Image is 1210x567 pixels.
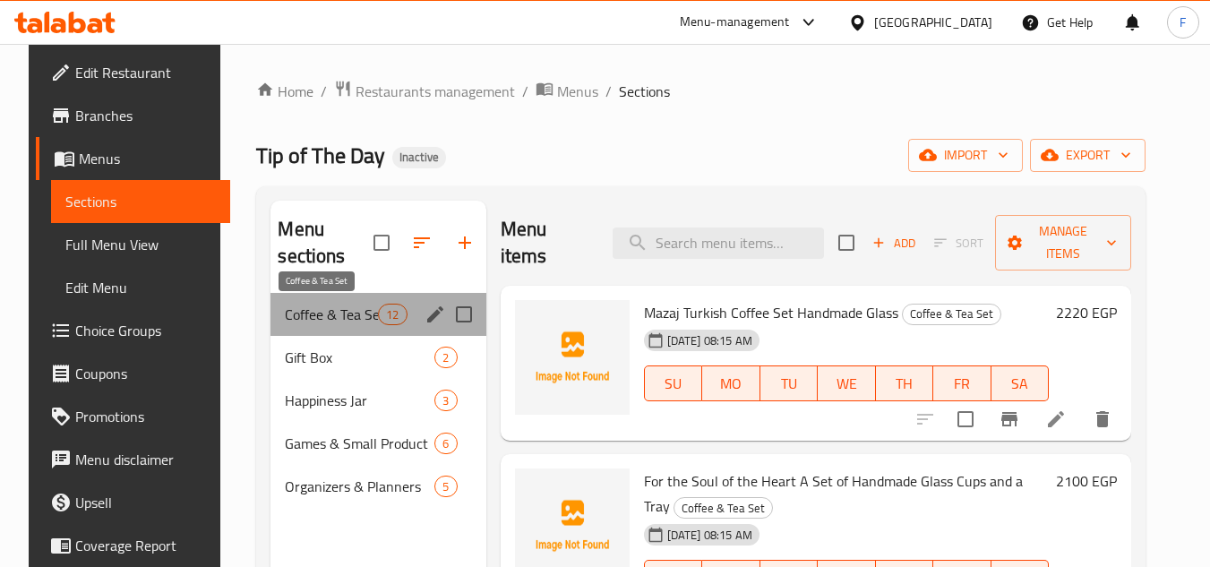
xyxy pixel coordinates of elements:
[999,371,1043,397] span: SA
[865,229,923,257] span: Add item
[613,228,824,259] input: search
[36,395,231,438] a: Promotions
[285,304,378,325] span: Coffee & Tea Set
[434,347,457,368] div: items
[285,347,434,368] span: Gift Box
[876,365,934,401] button: TH
[536,80,598,103] a: Menus
[660,332,759,349] span: [DATE] 08:15 AM
[515,300,630,415] img: Mazaj Turkish Coffee Set Handmade Glass
[1081,398,1124,441] button: delete
[760,365,819,401] button: TU
[285,390,434,411] span: Happiness Jar
[422,301,449,328] button: edit
[1009,220,1117,265] span: Manage items
[285,433,434,454] span: Games & Small Product
[522,81,528,102] li: /
[270,286,485,515] nav: Menu sections
[392,147,446,168] div: Inactive
[256,81,313,102] a: Home
[270,422,485,465] div: Games & Small Product6
[557,81,598,102] span: Menus
[874,13,992,32] div: [GEOGRAPHIC_DATA]
[400,221,443,264] span: Sort sections
[36,94,231,137] a: Branches
[947,400,984,438] span: Select to update
[652,371,695,397] span: SU
[270,293,485,336] div: Coffee & Tea Set12edit
[36,51,231,94] a: Edit Restaurant
[988,398,1031,441] button: Branch-specific-item
[392,150,446,165] span: Inactive
[865,229,923,257] button: Add
[903,304,1000,324] span: Coffee & Tea Set
[75,105,217,126] span: Branches
[1180,13,1186,32] span: F
[51,180,231,223] a: Sections
[270,379,485,422] div: Happiness Jar3
[363,224,400,262] span: Select all sections
[75,449,217,470] span: Menu disclaimer
[435,435,456,452] span: 6
[680,12,790,33] div: Menu-management
[65,234,217,255] span: Full Menu View
[995,215,1131,271] button: Manage items
[702,365,760,401] button: MO
[75,363,217,384] span: Coupons
[902,304,1001,325] div: Coffee & Tea Set
[1044,144,1131,167] span: export
[923,229,995,257] span: Select section first
[908,139,1023,172] button: import
[36,309,231,352] a: Choice Groups
[443,221,486,264] button: Add section
[435,478,456,495] span: 5
[605,81,612,102] li: /
[334,80,515,103] a: Restaurants management
[818,365,876,401] button: WE
[75,492,217,513] span: Upsell
[619,81,670,102] span: Sections
[883,371,927,397] span: TH
[51,266,231,309] a: Edit Menu
[674,498,772,519] span: Coffee & Tea Set
[256,80,1146,103] nav: breadcrumb
[501,216,591,270] h2: Menu items
[36,137,231,180] a: Menus
[709,371,753,397] span: MO
[1056,300,1117,325] h6: 2220 EGP
[270,336,485,379] div: Gift Box2
[36,352,231,395] a: Coupons
[1030,139,1146,172] button: export
[75,535,217,556] span: Coverage Report
[434,433,457,454] div: items
[36,524,231,567] a: Coverage Report
[379,306,406,323] span: 12
[434,390,457,411] div: items
[65,191,217,212] span: Sections
[674,497,773,519] div: Coffee & Tea Set
[75,62,217,83] span: Edit Restaurant
[79,148,217,169] span: Menus
[256,135,385,176] span: Tip of The Day
[378,304,407,325] div: items
[36,481,231,524] a: Upsell
[870,233,918,253] span: Add
[321,81,327,102] li: /
[644,365,702,401] button: SU
[435,349,456,366] span: 2
[75,320,217,341] span: Choice Groups
[434,476,457,497] div: items
[356,81,515,102] span: Restaurants management
[285,476,434,497] span: Organizers & Planners
[660,527,759,544] span: [DATE] 08:15 AM
[991,365,1050,401] button: SA
[51,223,231,266] a: Full Menu View
[75,406,217,427] span: Promotions
[435,392,456,409] span: 3
[825,371,869,397] span: WE
[940,371,984,397] span: FR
